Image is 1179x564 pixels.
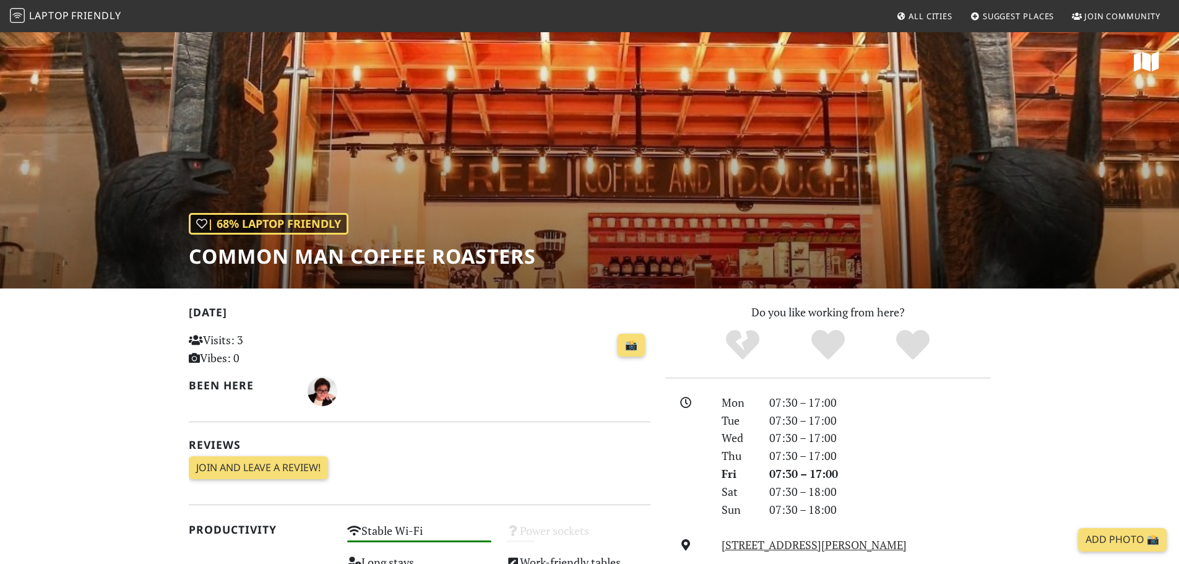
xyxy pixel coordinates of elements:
[499,521,658,552] div: Power sockets
[10,6,121,27] a: LaptopFriendly LaptopFriendly
[909,11,952,22] span: All Cities
[762,447,998,465] div: 07:30 – 17:00
[189,331,333,367] p: Visits: 3 Vibes: 0
[714,501,761,519] div: Sun
[714,412,761,430] div: Tue
[308,376,337,406] img: 2075-albert.jpg
[785,328,871,362] div: Yes
[618,334,645,357] a: 📸
[722,537,907,552] a: [STREET_ADDRESS][PERSON_NAME]
[762,483,998,501] div: 07:30 – 18:00
[891,5,957,27] a: All Cities
[665,303,991,321] p: Do you like working from here?
[308,383,337,397] span: Albert Soerjonoto
[189,438,650,451] h2: Reviews
[189,456,328,480] a: Join and leave a review!
[870,328,956,362] div: Definitely!
[71,9,121,22] span: Friendly
[762,429,998,447] div: 07:30 – 17:00
[762,412,998,430] div: 07:30 – 17:00
[29,9,69,22] span: Laptop
[762,465,998,483] div: 07:30 – 17:00
[10,8,25,23] img: LaptopFriendly
[189,523,333,536] h2: Productivity
[189,379,293,392] h2: Been here
[714,447,761,465] div: Thu
[965,5,1060,27] a: Suggest Places
[1084,11,1160,22] span: Join Community
[762,394,998,412] div: 07:30 – 17:00
[189,245,536,268] h1: Common Man Coffee Roasters
[714,429,761,447] div: Wed
[189,213,348,235] div: | 68% Laptop Friendly
[189,306,650,324] h2: [DATE]
[714,394,761,412] div: Mon
[762,501,998,519] div: 07:30 – 18:00
[700,328,785,362] div: No
[983,11,1055,22] span: Suggest Places
[714,465,761,483] div: Fri
[1078,528,1167,552] a: Add Photo 📸
[340,521,499,552] div: Stable Wi-Fi
[1067,5,1165,27] a: Join Community
[714,483,761,501] div: Sat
